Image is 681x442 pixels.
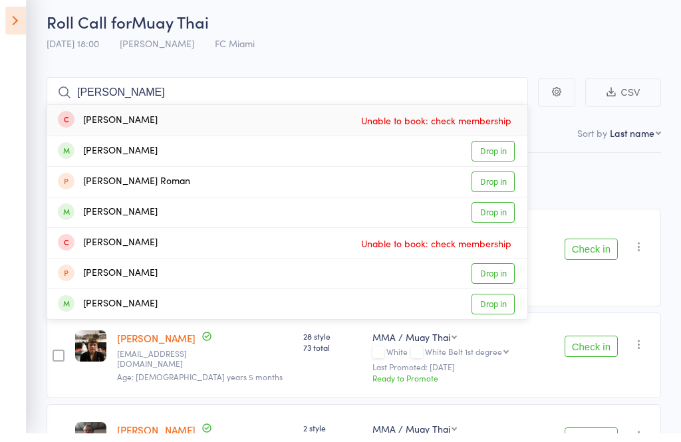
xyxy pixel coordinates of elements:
span: Roll Call for [47,19,132,41]
span: [DATE] 18:00 [47,45,99,58]
button: Check in [565,344,618,366]
span: 73 total [303,350,362,362]
a: Drop in [472,211,515,231]
div: Ready to Promote [372,381,554,392]
span: Unable to book: check membership [358,119,515,139]
div: [PERSON_NAME] [58,122,158,137]
div: [PERSON_NAME] [58,275,158,290]
input: Search by name [47,86,528,116]
div: [PERSON_NAME] Roman [58,183,190,198]
div: Last name [610,135,654,148]
button: Check in [565,247,618,269]
a: Drop in [472,180,515,201]
a: [PERSON_NAME] [117,340,196,354]
span: Muay Thai [132,19,209,41]
small: rosebarsallo@gmail.com [117,358,204,377]
span: [PERSON_NAME] [120,45,194,58]
small: Last Promoted: [DATE] [372,371,554,380]
img: image1665559889.png [75,339,106,370]
div: [PERSON_NAME] [58,213,158,229]
a: Drop in [472,150,515,170]
span: Age: [DEMOGRAPHIC_DATA] years 5 months [117,380,283,391]
div: [PERSON_NAME] [58,244,158,259]
a: Drop in [472,302,515,323]
div: White [372,356,554,367]
div: White Belt 1st degree [425,356,502,364]
button: CSV [585,87,661,116]
div: [PERSON_NAME] [58,152,158,167]
div: [PERSON_NAME] [58,305,158,320]
span: 2 style [303,431,362,442]
label: Sort by [577,135,607,148]
span: Unable to book: check membership [358,242,515,262]
span: 28 style [303,339,362,350]
span: FC Miami [215,45,255,58]
a: Drop in [472,272,515,292]
div: MMA / Muay Thai [372,339,450,352]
